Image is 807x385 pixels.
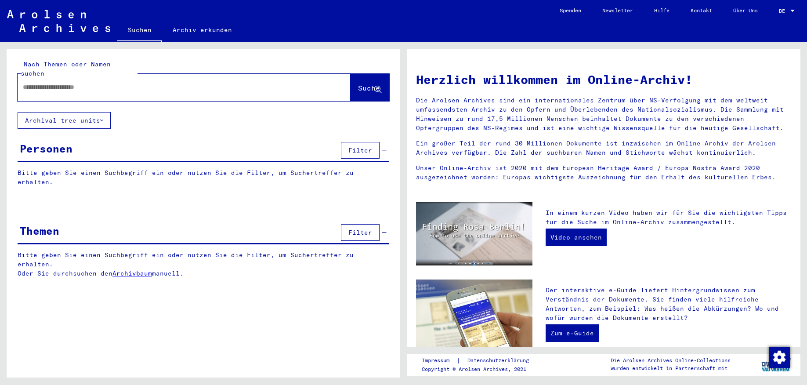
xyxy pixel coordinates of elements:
[416,202,532,265] img: video.jpg
[546,229,607,246] a: Video ansehen
[20,141,72,156] div: Personen
[341,142,380,159] button: Filter
[358,84,380,92] span: Suche
[422,356,539,365] div: |
[18,168,389,187] p: Bitte geben Sie einen Suchbegriff ein oder nutzen Sie die Filter, um Suchertreffer zu erhalten.
[351,74,389,101] button: Suche
[779,8,789,14] span: DE
[611,364,731,372] p: wurden entwickelt in Partnerschaft mit
[546,324,599,342] a: Zum e-Guide
[416,139,792,157] p: Ein großer Teil der rund 30 Millionen Dokumente ist inzwischen im Online-Archiv der Arolsen Archi...
[422,365,539,373] p: Copyright © Arolsen Archives, 2021
[21,60,111,77] mat-label: Nach Themen oder Namen suchen
[7,10,110,32] img: Arolsen_neg.svg
[341,224,380,241] button: Filter
[546,208,792,227] p: In einem kurzen Video haben wir für Sie die wichtigsten Tipps für die Suche im Online-Archiv zusa...
[416,280,532,357] img: eguide.jpg
[611,356,731,364] p: Die Arolsen Archives Online-Collections
[416,70,792,89] h1: Herzlich willkommen im Online-Archiv!
[422,356,456,365] a: Impressum
[20,223,59,239] div: Themen
[162,19,242,40] a: Archiv erkunden
[348,146,372,154] span: Filter
[18,112,111,129] button: Archival tree units
[769,347,790,368] img: Zustimmung ändern
[546,286,792,323] p: Der interaktive e-Guide liefert Hintergrundwissen zum Verständnis der Dokumente. Sie finden viele...
[760,353,793,375] img: yv_logo.png
[112,269,152,277] a: Archivbaum
[416,96,792,133] p: Die Arolsen Archives sind ein internationales Zentrum über NS-Verfolgung mit dem weltweit umfasse...
[416,163,792,182] p: Unser Online-Archiv ist 2020 mit dem European Heritage Award / Europa Nostra Award 2020 ausgezeic...
[460,356,539,365] a: Datenschutzerklärung
[348,229,372,236] span: Filter
[768,346,789,367] div: Zustimmung ändern
[18,251,389,278] p: Bitte geben Sie einen Suchbegriff ein oder nutzen Sie die Filter, um Suchertreffer zu erhalten. O...
[117,19,162,42] a: Suchen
